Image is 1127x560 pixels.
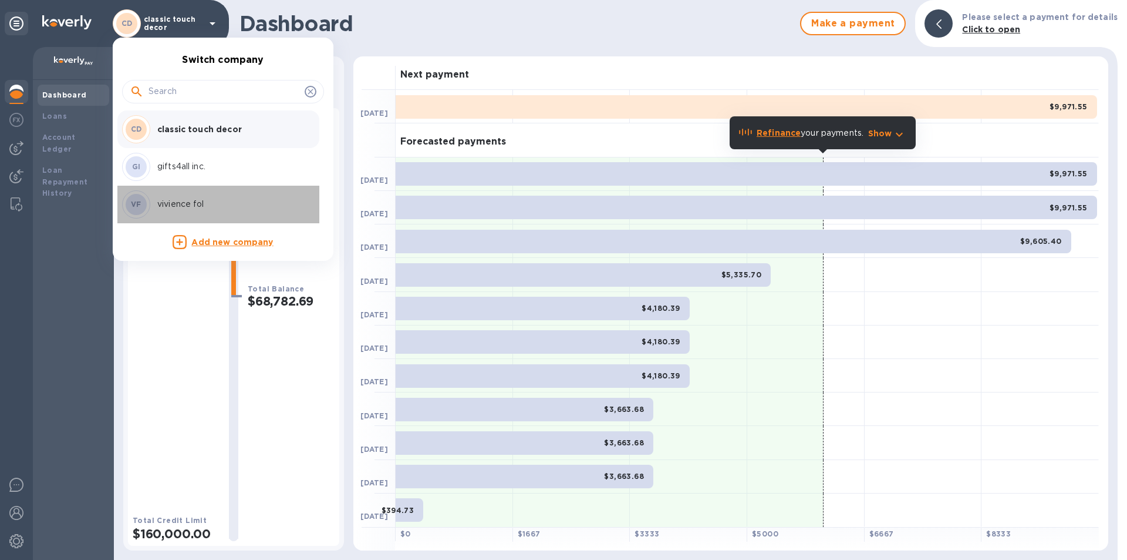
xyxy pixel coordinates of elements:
[191,236,273,249] p: Add new company
[157,123,305,135] p: classic touch decor
[157,198,305,210] p: vivience fol
[131,200,141,209] b: VF
[132,162,141,171] b: GI
[157,160,305,173] p: gifts4all inc.
[131,125,142,133] b: CD
[149,83,300,100] input: Search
